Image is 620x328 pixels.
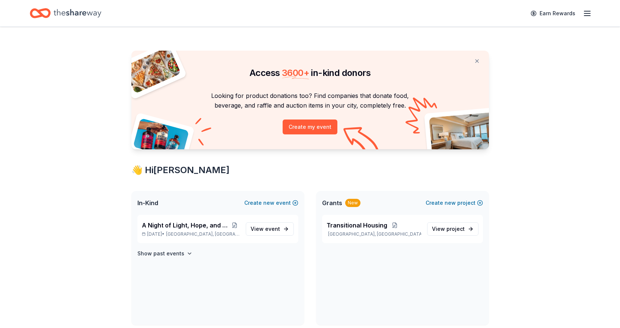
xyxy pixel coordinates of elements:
[131,164,489,176] div: 👋 Hi [PERSON_NAME]
[282,67,309,78] span: 3600 +
[142,231,240,237] p: [DATE] •
[526,7,580,20] a: Earn Rewards
[123,46,181,94] img: Pizza
[137,249,193,258] button: Show past events
[251,224,280,233] span: View
[244,198,298,207] button: Createnewevent
[263,198,274,207] span: new
[445,198,456,207] span: new
[343,127,381,155] img: Curvy arrow
[427,222,478,236] a: View project
[30,4,101,22] a: Home
[327,221,387,230] span: Transitional Housing
[446,226,465,232] span: project
[249,67,371,78] span: Access in-kind donors
[432,224,465,233] span: View
[142,221,230,230] span: A Night of Light, Hope, and Legacy Gala 2026
[265,226,280,232] span: event
[283,120,337,134] button: Create my event
[166,231,239,237] span: [GEOGRAPHIC_DATA], [GEOGRAPHIC_DATA]
[137,249,184,258] h4: Show past events
[327,231,421,237] p: [GEOGRAPHIC_DATA], [GEOGRAPHIC_DATA]
[426,198,483,207] button: Createnewproject
[140,91,480,111] p: Looking for product donations too? Find companies that donate food, beverage, and raffle and auct...
[345,199,360,207] div: New
[322,198,342,207] span: Grants
[246,222,294,236] a: View event
[137,198,158,207] span: In-Kind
